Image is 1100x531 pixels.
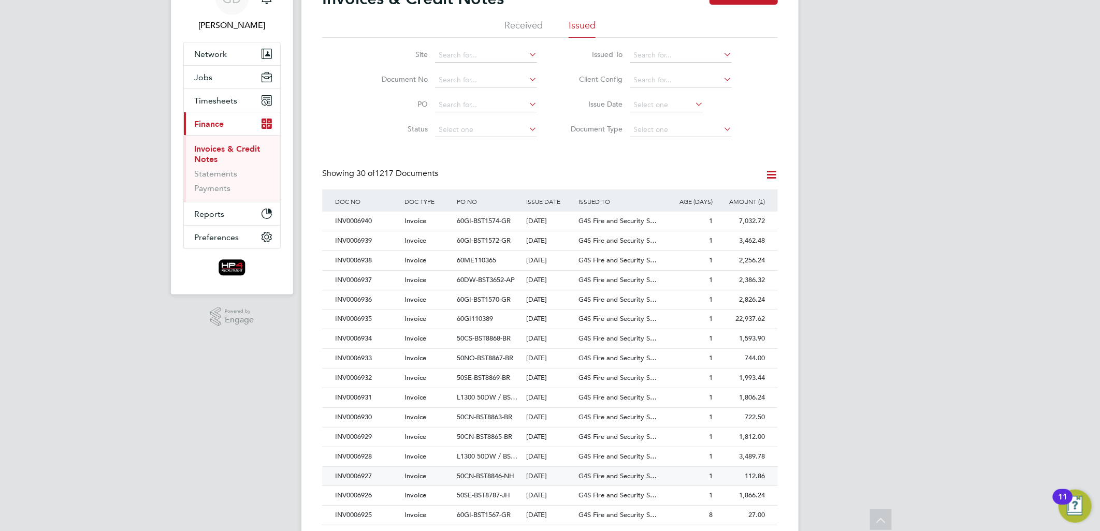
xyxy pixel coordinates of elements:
[504,19,543,38] li: Received
[194,72,212,82] span: Jobs
[219,259,246,276] img: hp4recruitment-logo-retina.png
[332,486,402,505] div: INV0006926
[404,432,426,441] span: Invoice
[524,271,576,290] div: [DATE]
[332,408,402,427] div: INV0006930
[457,393,517,402] span: L1300 50DW / BS…
[404,334,426,343] span: Invoice
[709,471,713,480] span: 1
[184,42,280,65] button: Network
[524,447,576,466] div: [DATE]
[457,256,496,264] span: 60ME110365
[184,202,280,225] button: Reports
[715,271,768,290] div: 2,386.32
[578,353,657,362] span: G4S Fire and Security S…
[457,314,493,323] span: 60GI110389
[578,471,657,480] span: G4S Fire and Security S…
[563,99,623,109] label: Issue Date
[404,275,426,284] span: Invoice
[524,251,576,270] div: [DATE]
[524,309,576,329] div: [DATE]
[715,212,768,231] div: 7,032.72
[368,50,428,59] label: Site
[454,189,524,213] div: PO NO
[709,334,713,343] span: 1
[184,135,280,202] div: Finance
[709,236,713,245] span: 1
[715,408,768,427] div: 722.50
[332,447,402,466] div: INV0006928
[457,510,511,519] span: 60GI-BST1567-GR
[563,124,623,134] label: Document Type
[578,393,657,402] span: G4S Fire and Security S…
[435,48,537,63] input: Search for...
[709,393,713,402] span: 1
[715,368,768,388] div: 1,993.44
[1059,490,1092,523] button: Open Resource Center, 11 new notifications
[194,49,227,59] span: Network
[563,50,623,59] label: Issued To
[524,212,576,231] div: [DATE]
[524,329,576,348] div: [DATE]
[457,373,510,382] span: 50SE-BST8869-BR
[332,329,402,348] div: INV0006934
[225,307,254,316] span: Powered by
[435,98,537,112] input: Search for...
[194,144,260,164] a: Invoices & Credit Notes
[715,388,768,407] div: 1,806.24
[457,236,511,245] span: 60GI-BST1572-GR
[1058,497,1067,510] div: 11
[332,290,402,309] div: INV0006936
[715,189,768,213] div: AMOUNT (£)
[322,168,440,179] div: Showing
[709,510,713,519] span: 8
[332,271,402,290] div: INV0006937
[578,432,657,441] span: G4S Fire and Security S…
[356,168,438,179] span: 1217 Documents
[402,189,454,213] div: DOC TYPE
[457,295,511,304] span: 60GI-BST1570-GR
[457,412,512,421] span: 50CN-BST8863-BR
[709,256,713,264] span: 1
[404,452,426,461] span: Invoice
[194,183,230,193] a: Payments
[709,412,713,421] span: 1
[563,75,623,84] label: Client Config
[578,275,657,284] span: G4S Fire and Security S…
[183,19,281,32] span: Gemma Deaton
[578,314,657,323] span: G4S Fire and Security S…
[715,506,768,525] div: 27.00
[404,393,426,402] span: Invoice
[194,119,224,129] span: Finance
[368,75,428,84] label: Document No
[184,89,280,112] button: Timesheets
[194,169,237,179] a: Statements
[715,329,768,348] div: 1,593.90
[404,373,426,382] span: Invoice
[435,123,537,137] input: Select one
[457,353,513,362] span: 50NO-BST8867-BR
[404,216,426,225] span: Invoice
[524,408,576,427] div: [DATE]
[715,349,768,368] div: 744.00
[332,189,402,213] div: DOC NO
[332,427,402,447] div: INV0006929
[332,251,402,270] div: INV0006938
[404,314,426,323] span: Invoice
[663,189,715,213] div: AGE (DAYS)
[709,353,713,362] span: 1
[332,506,402,525] div: INV0006925
[404,412,426,421] span: Invoice
[210,307,254,327] a: Powered byEngage
[630,73,732,87] input: Search for...
[194,232,239,242] span: Preferences
[715,309,768,329] div: 22,937.62
[715,486,768,505] div: 1,866.24
[457,275,515,284] span: 60DW-BST3652-AP
[457,432,512,441] span: 50CN-BST8865-BR
[184,226,280,248] button: Preferences
[578,491,657,499] span: G4S Fire and Security S…
[578,295,657,304] span: G4S Fire and Security S…
[457,491,510,499] span: 50SE-BST8787-JH
[578,334,657,343] span: G4S Fire and Security S…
